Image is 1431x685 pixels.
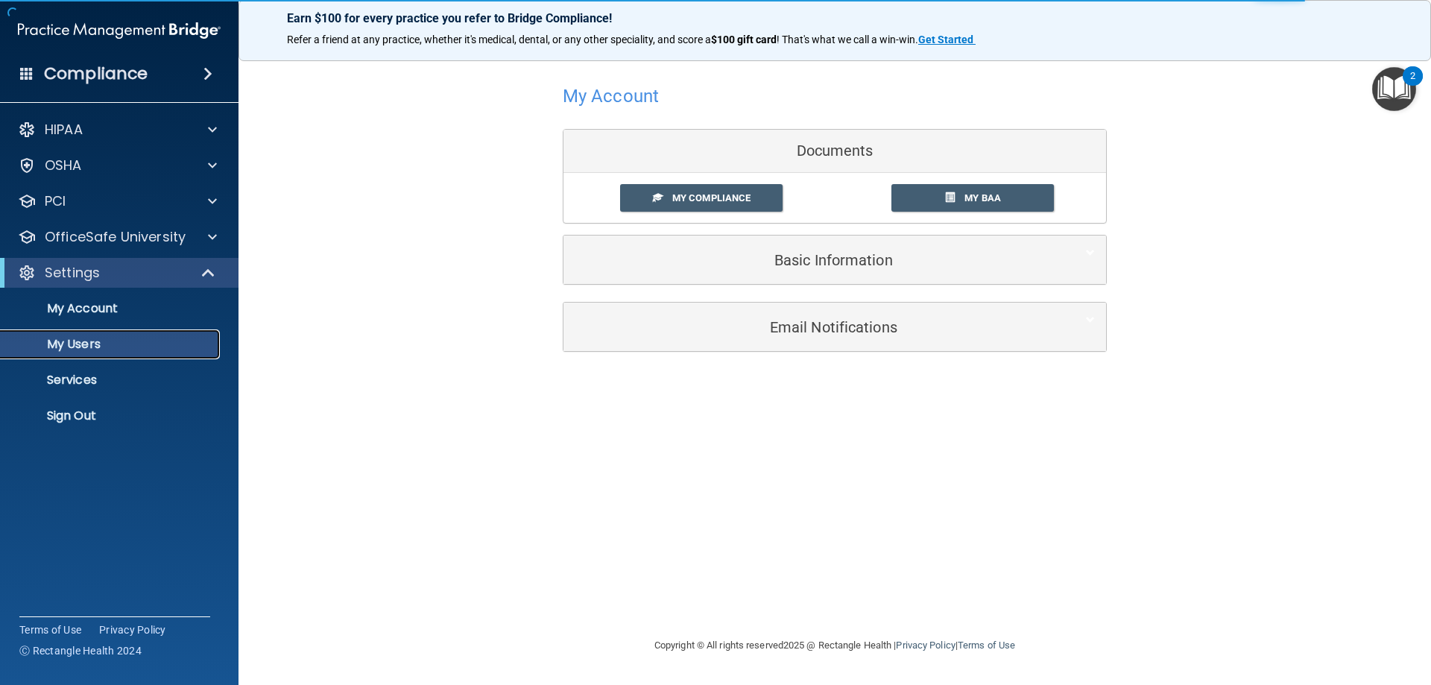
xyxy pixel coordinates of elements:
[45,192,66,210] p: PCI
[575,252,1049,268] h5: Basic Information
[958,640,1015,651] a: Terms of Use
[10,373,213,388] p: Services
[777,34,918,45] span: ! That's what we call a win-win.
[575,310,1095,344] a: Email Notifications
[10,408,213,423] p: Sign Out
[563,130,1106,173] div: Documents
[18,157,217,174] a: OSHA
[18,228,217,246] a: OfficeSafe University
[918,34,973,45] strong: Get Started
[1372,67,1416,111] button: Open Resource Center, 2 new notifications
[563,622,1107,669] div: Copyright © All rights reserved 2025 @ Rectangle Health | |
[45,121,83,139] p: HIPAA
[672,192,751,203] span: My Compliance
[575,319,1049,335] h5: Email Notifications
[18,264,216,282] a: Settings
[10,301,213,316] p: My Account
[99,622,166,637] a: Privacy Policy
[896,640,955,651] a: Privacy Policy
[18,121,217,139] a: HIPAA
[575,243,1095,277] a: Basic Information
[18,16,221,45] img: PMB logo
[45,228,186,246] p: OfficeSafe University
[287,34,711,45] span: Refer a friend at any practice, whether it's medical, dental, or any other speciality, and score a
[45,157,82,174] p: OSHA
[19,622,81,637] a: Terms of Use
[563,86,659,106] h4: My Account
[10,337,213,352] p: My Users
[918,34,976,45] a: Get Started
[45,264,100,282] p: Settings
[18,192,217,210] a: PCI
[711,34,777,45] strong: $100 gift card
[44,63,148,84] h4: Compliance
[964,192,1001,203] span: My BAA
[1410,76,1415,95] div: 2
[19,643,142,658] span: Ⓒ Rectangle Health 2024
[287,11,1383,25] p: Earn $100 for every practice you refer to Bridge Compliance!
